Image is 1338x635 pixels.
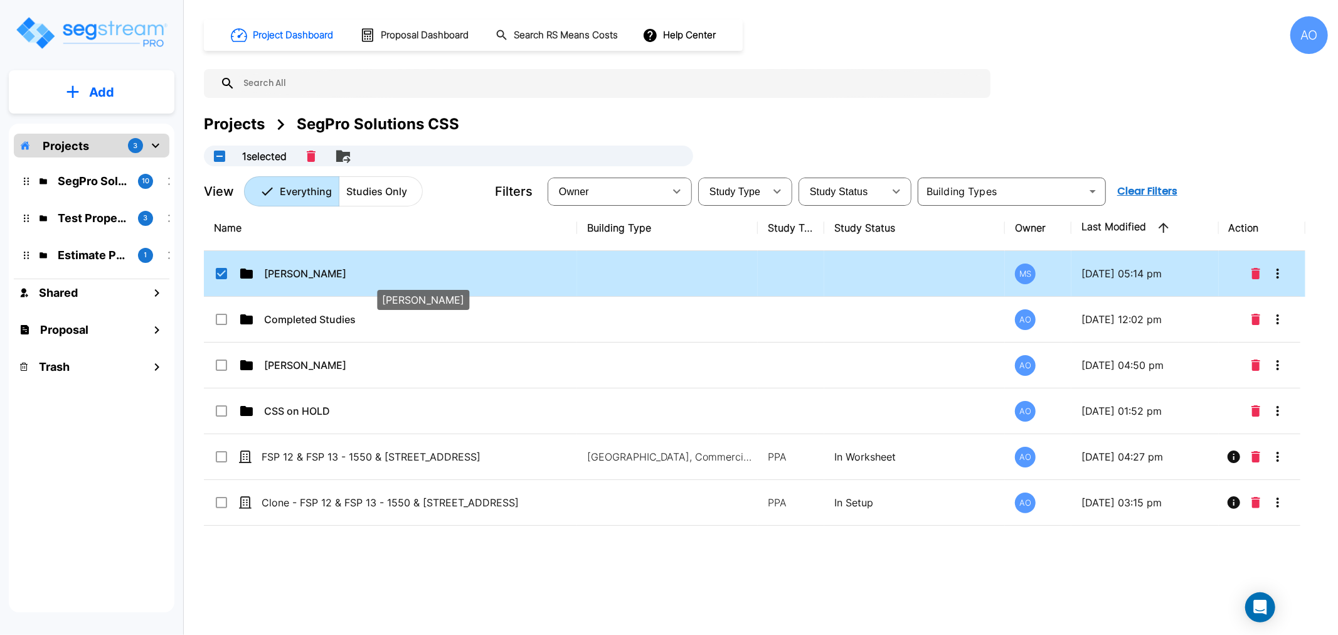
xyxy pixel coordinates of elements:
[144,250,147,260] p: 1
[58,173,128,189] p: SegPro Solutions CSS
[89,83,114,102] p: Add
[382,292,464,307] p: [PERSON_NAME]
[244,176,339,206] button: Everything
[1246,444,1265,469] button: Delete
[550,174,664,209] div: Select
[559,186,589,197] span: Owner
[1265,261,1290,286] button: More-Options
[381,28,469,43] h1: Proposal Dashboard
[801,174,884,209] div: Select
[768,449,814,464] p: PPA
[1246,398,1265,424] button: Delete
[1246,261,1265,286] button: Delete
[14,15,168,51] img: Logo
[1246,307,1265,332] button: Delete
[302,146,321,167] button: Delete
[226,21,340,49] button: Project Dashboard
[1015,447,1036,467] div: AO
[1081,358,1208,373] p: [DATE] 04:50 pm
[1290,16,1328,54] div: AO
[587,449,757,464] p: [GEOGRAPHIC_DATA], Commercial Property Site
[142,176,149,186] p: 10
[1081,449,1208,464] p: [DATE] 04:27 pm
[1081,312,1208,327] p: [DATE] 12:02 pm
[491,23,625,48] button: Search RS Means Costs
[640,23,721,47] button: Help Center
[810,186,868,197] span: Study Status
[264,358,552,373] p: [PERSON_NAME]
[264,266,552,281] p: [PERSON_NAME]
[204,113,265,136] div: Projects
[1265,353,1290,378] button: More-Options
[1015,401,1036,422] div: AO
[1221,444,1246,469] button: Info
[1015,309,1036,330] div: AO
[204,182,234,201] p: View
[331,144,356,169] button: Move
[1015,493,1036,513] div: AO
[235,69,984,98] input: Search All
[1081,495,1208,510] p: [DATE] 03:15 pm
[264,312,552,327] p: Completed Studies
[1246,490,1265,515] button: Delete
[58,210,128,227] p: Test Property Folder
[1265,444,1290,469] button: More-Options
[834,495,995,510] p: In Setup
[514,28,618,43] h1: Search RS Means Costs
[1246,353,1265,378] button: Delete
[262,449,550,464] p: FSP 12 & FSP 13 - 1550 & [STREET_ADDRESS]
[758,205,824,251] th: Study Type
[144,213,148,223] p: 3
[1221,490,1246,515] button: Info
[1219,205,1306,251] th: Action
[1015,355,1036,376] div: AO
[1084,183,1102,200] button: Open
[207,144,232,169] button: UnSelectAll
[1015,264,1036,284] div: MS
[921,183,1081,200] input: Building Types
[1245,592,1275,622] div: Open Intercom Messenger
[1265,398,1290,424] button: More-Options
[262,495,550,510] p: Clone - FSP 12 & FSP 13 - 1550 & [STREET_ADDRESS]
[346,184,407,199] p: Studies Only
[204,205,577,251] th: Name
[709,186,760,197] span: Study Type
[280,184,332,199] p: Everything
[40,321,88,338] h1: Proposal
[39,284,78,301] h1: Shared
[9,74,174,110] button: Add
[1005,205,1071,251] th: Owner
[1081,266,1208,281] p: [DATE] 05:14 pm
[1112,179,1182,204] button: Clear Filters
[244,176,423,206] div: Platform
[768,495,814,510] p: PPA
[1265,307,1290,332] button: More-Options
[134,141,138,151] p: 3
[253,28,333,43] h1: Project Dashboard
[43,137,89,154] p: Projects
[701,174,765,209] div: Select
[1071,205,1218,251] th: Last Modified
[264,403,552,419] p: CSS on HOLD
[355,22,475,48] button: Proposal Dashboard
[1265,490,1290,515] button: More-Options
[834,449,995,464] p: In Worksheet
[39,358,70,375] h1: Trash
[339,176,423,206] button: Studies Only
[824,205,1005,251] th: Study Status
[297,113,459,136] div: SegPro Solutions CSS
[242,149,287,164] p: 1 selected
[58,247,128,264] p: Estimate Property
[495,182,533,201] p: Filters
[1081,403,1208,419] p: [DATE] 01:52 pm
[577,205,758,251] th: Building Type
